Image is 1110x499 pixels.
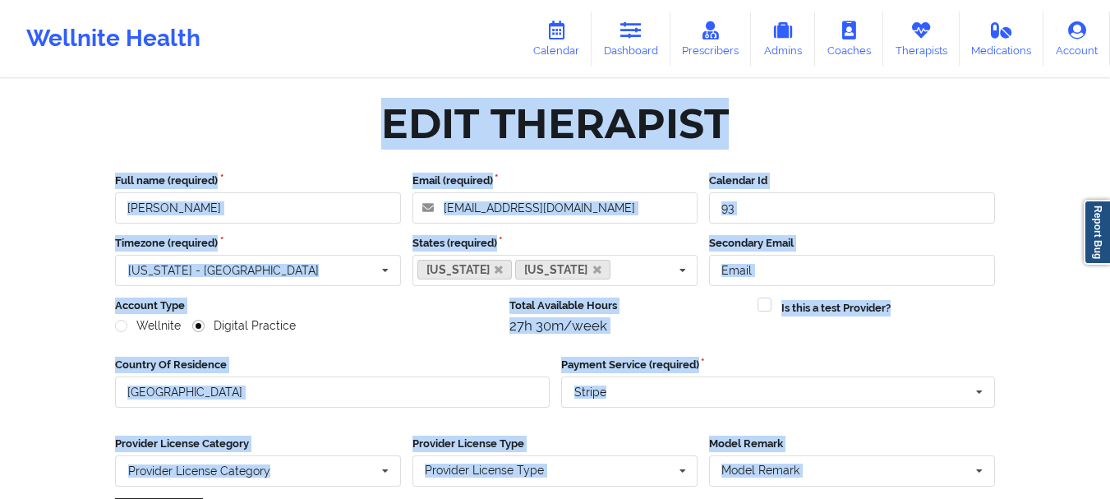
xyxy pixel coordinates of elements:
label: Secondary Email [709,235,995,252]
a: Medications [960,12,1044,66]
label: Digital Practice [192,319,296,333]
label: Is this a test Provider? [781,300,891,316]
label: Total Available Hours [509,298,747,314]
a: Admins [751,12,815,66]
div: Stripe [574,386,606,398]
a: Dashboard [592,12,670,66]
input: Email address [412,192,698,224]
a: Report Bug [1084,200,1110,265]
div: Model Remark [717,461,823,480]
label: Provider License Category [115,436,401,452]
a: Account [1043,12,1110,66]
a: [US_STATE] [417,260,513,280]
div: [US_STATE] - [GEOGRAPHIC_DATA] [128,265,319,276]
div: Provider License Type [421,461,568,480]
a: Coaches [815,12,883,66]
label: Full name (required) [115,173,401,189]
div: Provider License Category [128,465,270,477]
input: Calendar Id [709,192,995,224]
label: Timezone (required) [115,235,401,252]
a: Calendar [521,12,592,66]
label: Account Type [115,298,498,314]
div: 27h 30m/week [509,317,747,334]
a: [US_STATE] [515,260,610,280]
label: Email (required) [412,173,698,189]
input: Email [709,255,995,286]
label: Provider License Type [412,436,698,452]
label: Calendar Id [709,173,995,189]
label: Wellnite [115,319,181,333]
label: States (required) [412,235,698,252]
label: Country Of Residence [115,357,550,373]
label: Payment Service (required) [561,357,996,373]
a: Therapists [883,12,960,66]
label: Model Remark [709,436,995,452]
a: Prescribers [670,12,752,66]
div: Edit Therapist [381,98,729,150]
input: Full name [115,192,401,224]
